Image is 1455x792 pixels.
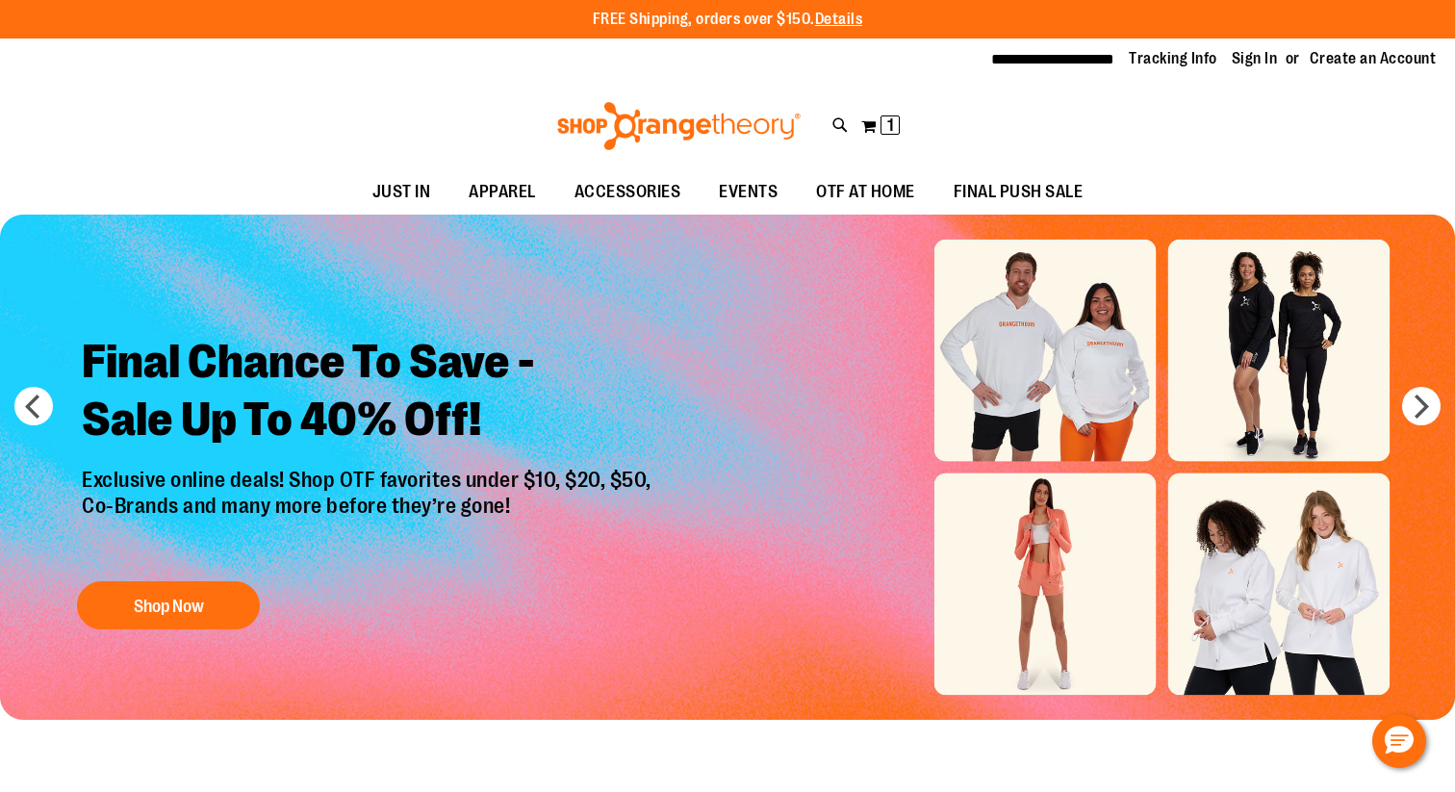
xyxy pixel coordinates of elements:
p: Exclusive online deals! Shop OTF favorites under $10, $20, $50, Co-Brands and many more before th... [67,468,671,562]
span: JUST IN [372,170,431,214]
a: Sign In [1232,48,1278,69]
span: EVENTS [719,170,778,214]
span: 1 [887,115,894,135]
a: EVENTS [700,170,797,215]
a: ACCESSORIES [555,170,701,215]
a: OTF AT HOME [797,170,934,215]
span: OTF AT HOME [816,170,915,214]
a: Tracking Info [1129,48,1217,69]
a: Final Chance To Save -Sale Up To 40% Off! Exclusive online deals! Shop OTF favorites under $10, $... [67,319,671,639]
button: Shop Now [77,581,260,629]
button: next [1402,387,1441,425]
a: Create an Account [1310,48,1437,69]
h2: Final Chance To Save - Sale Up To 40% Off! [67,319,671,468]
a: APPAREL [449,170,555,215]
p: FREE Shipping, orders over $150. [593,9,863,31]
span: FINAL PUSH SALE [954,170,1084,214]
img: Shop Orangetheory [554,102,804,150]
button: prev [14,387,53,425]
a: Details [815,11,863,28]
span: APPAREL [469,170,536,214]
span: ACCESSORIES [574,170,681,214]
button: Hello, have a question? Let’s chat. [1372,714,1426,768]
a: FINAL PUSH SALE [934,170,1103,215]
a: JUST IN [353,170,450,215]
